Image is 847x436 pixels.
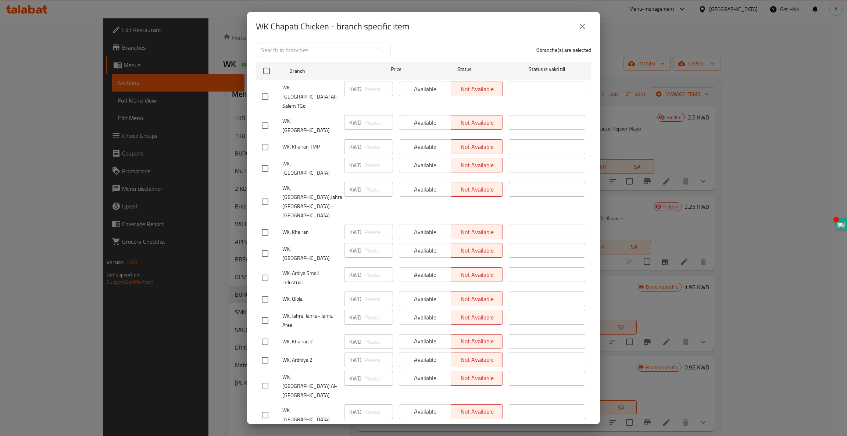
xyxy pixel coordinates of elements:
p: KWD [349,85,361,93]
input: Please enter price [364,310,393,325]
input: Please enter price [364,371,393,386]
p: KWD [349,270,361,279]
p: 0 branche(s) are selected [536,46,591,54]
input: Please enter price [364,292,393,306]
input: Please enter price [364,353,393,367]
span: WK, Ardhiya 2 [282,355,338,365]
p: KWD [349,407,361,416]
p: KWD [349,118,361,127]
input: Please enter price [364,334,393,349]
span: WK, Khairan [282,228,338,237]
input: Please enter price [364,82,393,96]
input: Please enter price [364,267,393,282]
span: Branch [289,67,366,76]
p: KWD [349,246,361,255]
span: WK, Khairan 2 [282,337,338,346]
input: Please enter price [364,225,393,239]
p: KWD [349,337,361,346]
span: WK, [GEOGRAPHIC_DATA] Al-Salem TGo [282,83,338,111]
input: Please enter price [364,158,393,172]
span: Price [372,65,421,74]
p: KWD [349,355,361,364]
p: KWD [349,185,361,194]
span: WK, Khairan TMP [282,142,338,151]
input: Search in branches [256,43,374,57]
input: Please enter price [364,115,393,130]
span: WK, [GEOGRAPHIC_DATA] [282,244,338,263]
span: WK, [GEOGRAPHIC_DATA] [282,406,338,424]
span: WK, [GEOGRAPHIC_DATA] [282,159,338,178]
p: KWD [349,294,361,303]
span: WK, Ardiya Small Industrial [282,269,338,287]
p: KWD [349,313,361,322]
p: KWD [349,142,361,151]
span: WK, [GEOGRAPHIC_DATA] [282,117,338,135]
p: KWD [349,161,361,169]
p: KWD [349,374,361,383]
span: WK, [GEOGRAPHIC_DATA] Al-[GEOGRAPHIC_DATA] [282,372,338,400]
span: Status is valid till [509,65,585,74]
span: Status [426,65,503,74]
span: WK, Jahra, Jahra - Jahra Area [282,311,338,330]
input: Please enter price [364,139,393,154]
input: Please enter price [364,182,393,197]
input: Please enter price [364,243,393,258]
button: close [573,18,591,35]
span: WK, [GEOGRAPHIC_DATA],Jahra [GEOGRAPHIC_DATA] - [GEOGRAPHIC_DATA] [282,183,338,220]
h2: WK Chapati Chicken - branch specific item [256,21,410,32]
span: WK, Qibla [282,294,338,304]
p: KWD [349,228,361,236]
input: Please enter price [364,404,393,419]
